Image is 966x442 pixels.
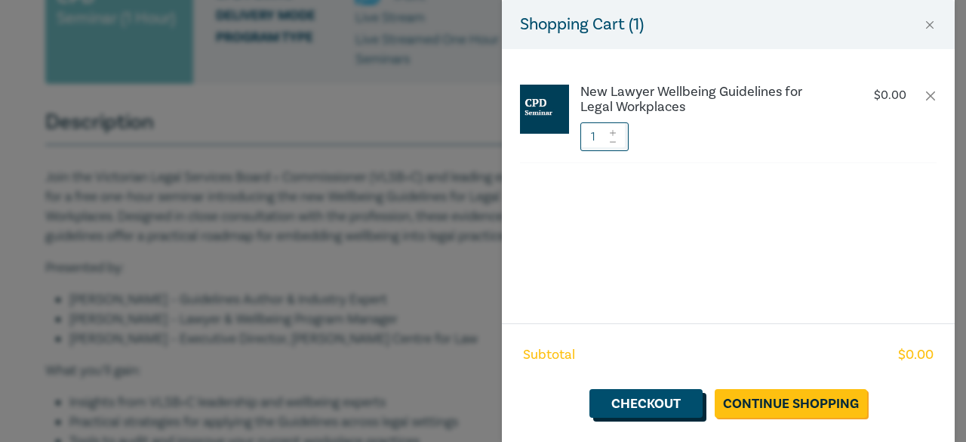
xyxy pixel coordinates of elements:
img: CPD%20Seminar.jpg [520,85,569,134]
h5: Shopping Cart ( 1 ) [520,12,644,37]
a: New Lawyer Wellbeing Guidelines for Legal Workplaces [580,85,831,115]
p: $ 0.00 [874,88,906,103]
a: Checkout [589,389,703,418]
span: Subtotal [523,345,575,365]
a: Continue Shopping [715,389,867,418]
input: 1 [580,122,629,151]
button: Close [923,18,937,32]
span: $ 0.00 [898,345,934,365]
